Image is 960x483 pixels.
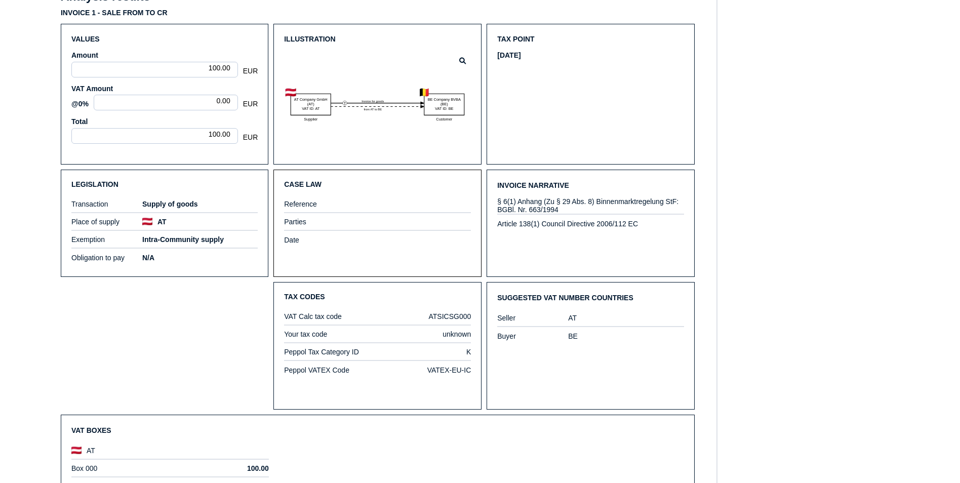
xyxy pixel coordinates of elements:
[568,332,684,340] div: BE
[71,464,168,472] label: Box 000
[294,97,328,102] text: AT Company GmbH
[243,100,258,108] span: EUR
[380,312,471,320] div: ATSICSG000
[497,332,568,340] label: Buyer
[173,464,269,472] h5: 100.00
[94,95,238,110] div: 0.00
[497,51,521,59] h5: [DATE]
[284,312,375,320] label: VAT Calc tax code
[284,180,471,188] h3: Case law
[284,348,375,356] label: Peppol Tax Category ID
[380,348,471,356] div: K
[71,128,238,144] div: 100.00
[284,200,355,208] label: Reference
[142,235,258,244] h5: Intra-Community supply
[71,235,142,244] label: Exemption
[71,34,258,44] h3: Values
[307,102,314,106] text: (AT)
[304,117,318,122] text: Supplier
[497,197,684,214] div: § 6(1) Anhang (Zu § 29 Abs. 8) Binnenmarktregelung StF: BGBl. Nr. 663/1994
[362,100,384,103] textpath: Invoice for goods
[142,254,258,262] h5: N/A
[71,425,684,435] h3: VAT Boxes
[284,366,375,374] label: Peppol VATEX Code
[497,220,684,228] div: Article 138(1) Council Directive 2006/112 EC
[243,67,258,75] span: EUR
[71,447,82,454] img: at.png
[497,314,568,322] label: Seller
[497,34,684,44] h3: Tax point
[71,85,258,93] label: VAT Amount
[243,133,258,141] span: EUR
[568,314,684,322] div: AT
[284,34,471,44] h3: Illustration
[380,366,471,374] div: VATEX-EU-IC
[71,200,142,208] label: Transaction
[71,100,89,108] label: @0%
[302,106,320,111] text: VAT ID: AT
[71,218,142,226] label: Place of supply
[441,102,448,106] text: (BE)
[71,51,258,59] label: Amount
[497,293,684,302] h3: Suggested VAT number countries
[142,200,258,208] h5: Supply of goods
[61,9,375,17] h3: Invoice 1 - sale from to CR
[71,180,258,188] h3: Legislation
[428,97,461,102] text: BE Company BVBA
[436,117,453,122] text: Customer
[284,218,355,226] label: Parties
[380,330,471,338] div: unknown
[87,447,193,455] label: AT
[284,236,355,244] label: Date
[284,293,471,301] h3: Tax Codes
[71,117,258,126] label: Total
[364,108,382,111] textpath: from AT to BE
[142,218,152,225] img: at.png
[284,330,375,338] label: Your tax code
[344,101,346,106] text: T
[71,254,142,262] label: Obligation to pay
[71,62,238,77] div: 100.00
[497,180,684,190] h3: Invoice narrative
[435,106,454,111] text: VAT ID: BE
[157,218,167,226] h5: AT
